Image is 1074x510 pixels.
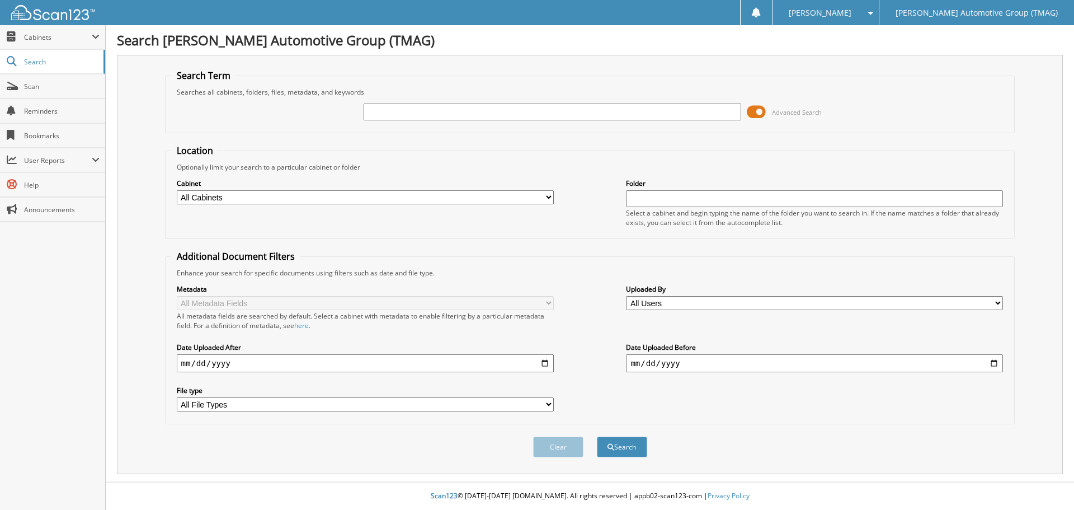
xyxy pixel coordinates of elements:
label: Cabinet [177,179,554,188]
span: Bookmarks [24,131,100,141]
button: Clear [533,437,583,457]
legend: Search Term [171,69,236,82]
label: File type [177,386,554,395]
input: end [626,354,1003,372]
span: Cabinets [24,32,92,42]
label: Date Uploaded Before [626,343,1003,352]
span: Announcements [24,205,100,214]
span: [PERSON_NAME] [789,10,851,16]
div: All metadata fields are searched by default. Select a cabinet with metadata to enable filtering b... [177,311,554,330]
label: Uploaded By [626,284,1003,294]
span: Search [24,57,98,67]
legend: Location [171,144,219,157]
div: Select a cabinet and begin typing the name of the folder you want to search in. If the name match... [626,208,1003,227]
label: Folder [626,179,1003,188]
div: Optionally limit your search to a particular cabinet or folder [171,162,1009,172]
span: [PERSON_NAME] Automotive Group (TMAG) [896,10,1058,16]
div: © [DATE]-[DATE] [DOMAIN_NAME]. All rights reserved | appb02-scan123-com | [106,483,1074,510]
span: Reminders [24,106,100,116]
span: User Reports [24,156,92,165]
input: start [177,354,554,372]
a: here [294,321,309,330]
div: Enhance your search for specific documents using filters such as date and file type. [171,268,1009,278]
span: Help [24,180,100,190]
span: Advanced Search [772,108,822,116]
label: Date Uploaded After [177,343,554,352]
span: Scan123 [431,491,458,500]
div: Searches all cabinets, folders, files, metadata, and keywords [171,87,1009,97]
legend: Additional Document Filters [171,250,300,263]
h1: Search [PERSON_NAME] Automotive Group (TMAG) [117,31,1063,49]
button: Search [597,437,647,457]
span: Scan [24,82,100,91]
label: Metadata [177,284,554,294]
img: scan123-logo-white.svg [11,5,95,20]
a: Privacy Policy [708,491,750,500]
